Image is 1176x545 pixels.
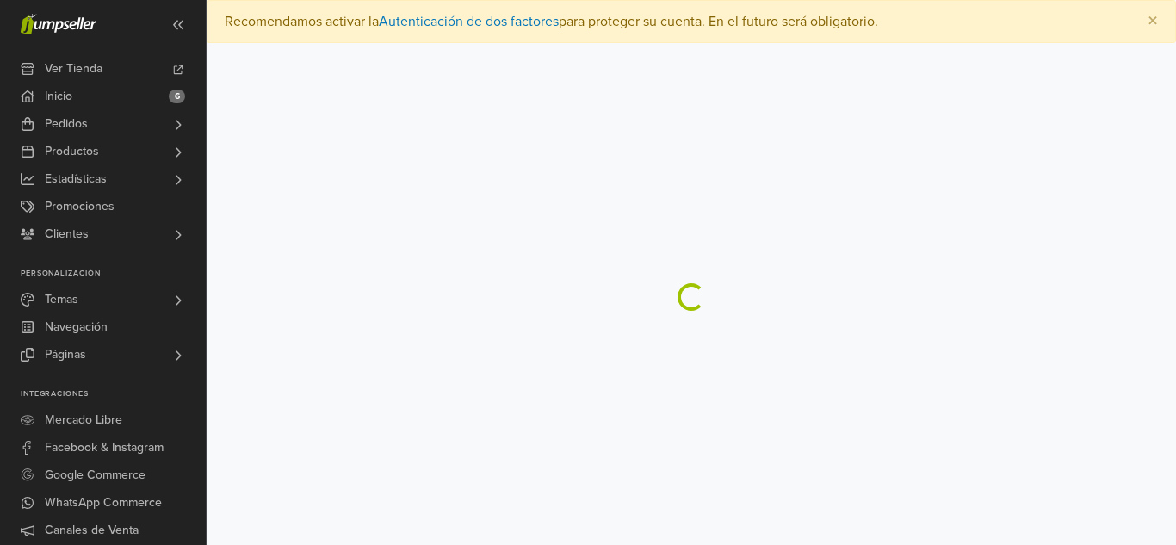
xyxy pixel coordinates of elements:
[21,269,206,279] p: Personalización
[45,434,164,461] span: Facebook & Instagram
[45,138,99,165] span: Productos
[45,341,86,368] span: Páginas
[379,13,559,30] a: Autenticación de dos factores
[45,83,72,110] span: Inicio
[1130,1,1175,42] button: Close
[45,55,102,83] span: Ver Tienda
[45,517,139,544] span: Canales de Venta
[21,389,206,399] p: Integraciones
[45,165,107,193] span: Estadísticas
[45,313,108,341] span: Navegación
[45,110,88,138] span: Pedidos
[45,489,162,517] span: WhatsApp Commerce
[45,220,89,248] span: Clientes
[169,90,185,103] span: 6
[1148,9,1158,34] span: ×
[45,406,122,434] span: Mercado Libre
[45,461,145,489] span: Google Commerce
[45,286,78,313] span: Temas
[45,193,115,220] span: Promociones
